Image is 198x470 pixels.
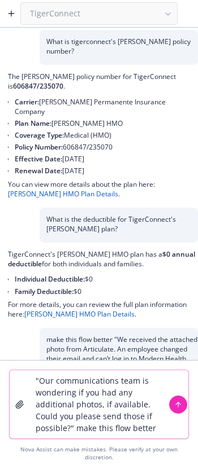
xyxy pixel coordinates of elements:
a: [PERSON_NAME] HMO Plan Details [24,309,135,319]
li: [DATE] [15,165,196,177]
li: [DATE] [15,153,196,165]
div: Nova Assist can make mistakes. Please verify at your own discretion. [9,446,189,461]
span: Carrier: [15,97,39,107]
button: Create a new chat [2,5,20,23]
li: $0 [15,285,196,297]
span: Renewal Date: [15,166,62,175]
span: Family Deductible: [15,287,74,296]
textarea: "Our communications team is wondering if you had any additional photos, if available. Could you p... [29,370,169,438]
span: Policy Number: [15,142,63,152]
span: Individual Deductible: [15,274,85,284]
li: 606847/235070 [15,141,196,153]
span: 606847/235070 [13,81,63,91]
p: What is tigerconnect's [PERSON_NAME] policy number? [46,37,198,56]
li: [PERSON_NAME] Permanente Insurance Company [15,96,196,117]
p: You can view more details about the plan here: . [8,179,196,199]
p: TigerConnect's [PERSON_NAME] HMO plan has a for both individuals and families. [8,249,196,269]
p: What is the deductible for TigerConnect's [PERSON_NAME] plan? [46,214,198,234]
p: For more details, you can review the full plan information here: . [8,300,196,319]
a: [PERSON_NAME] HMO Plan Details [8,189,118,199]
span: Coverage Type: [15,130,64,140]
li: Medical (HMO) [15,129,196,141]
p: make this flow better "We received the attached photo from Articulate. An employee changed their ... [46,335,198,393]
p: The [PERSON_NAME] policy number for TigerConnect is . [8,72,196,91]
span: Plan Name: [15,118,51,128]
li: [PERSON_NAME] HMO [15,117,196,129]
span: $0 annual deductible [8,249,195,269]
span: Effective Date: [15,154,62,164]
li: $0 [15,273,196,285]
